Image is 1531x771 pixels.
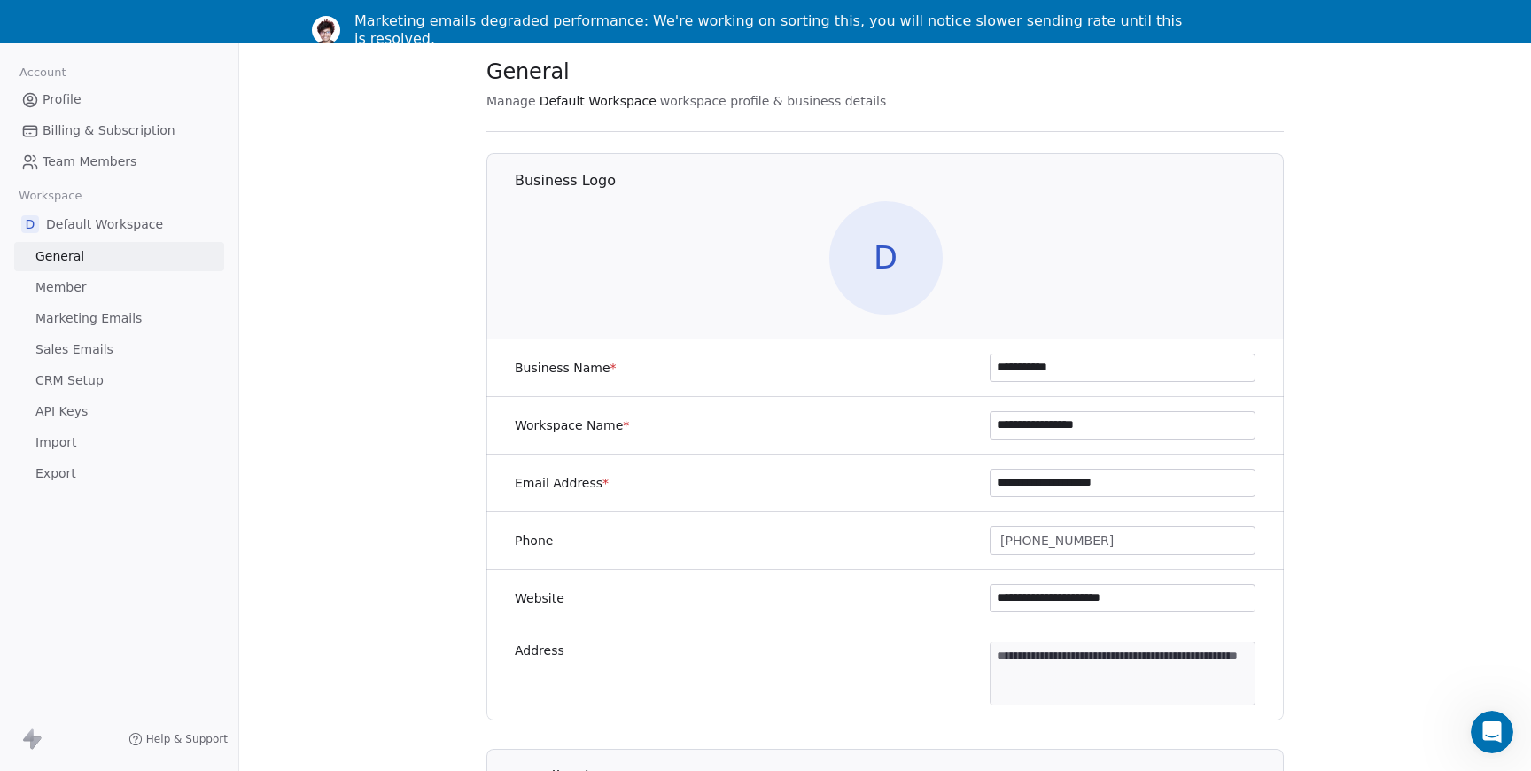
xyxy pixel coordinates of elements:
span: Manage [486,92,536,110]
span: D [829,201,943,315]
span: CRM Setup [35,371,104,390]
label: Business Name [515,359,617,377]
a: Sales Emails [14,335,224,364]
a: Profile [14,85,224,114]
span: [PHONE_NUMBER] [1000,532,1114,550]
a: Billing & Subscription [14,116,224,145]
span: Team Members [43,152,136,171]
a: Import [14,428,224,457]
span: Profile [43,90,82,109]
label: Website [515,589,564,607]
label: Phone [515,532,553,549]
a: Team Members [14,147,224,176]
span: Default Workspace [540,92,657,110]
a: API Keys [14,397,224,426]
button: [PHONE_NUMBER] [990,526,1255,555]
a: Export [14,459,224,488]
span: D [21,215,39,233]
a: Marketing Emails [14,304,224,333]
div: Marketing emails degraded performance: We're working on sorting this, you will notice slower send... [354,12,1191,48]
span: Member [35,278,87,297]
a: General [14,242,224,271]
label: Email Address [515,474,609,492]
span: API Keys [35,402,88,421]
span: Import [35,433,76,452]
span: Workspace [12,183,89,209]
label: Address [515,642,564,659]
span: Account [12,59,74,86]
span: Export [35,464,76,483]
h1: Business Logo [515,171,1285,191]
span: Sales Emails [35,340,113,359]
span: General [35,247,84,266]
span: Default Workspace [46,215,163,233]
iframe: Intercom live chat [1471,711,1513,753]
span: workspace profile & business details [660,92,887,110]
span: Marketing Emails [35,309,142,328]
span: Billing & Subscription [43,121,175,140]
span: Help & Support [146,732,228,746]
a: CRM Setup [14,366,224,395]
label: Workspace Name [515,417,629,434]
a: Member [14,273,224,302]
a: Help & Support [128,732,228,746]
img: Profile image for Ram [312,16,340,44]
span: General [486,58,570,85]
